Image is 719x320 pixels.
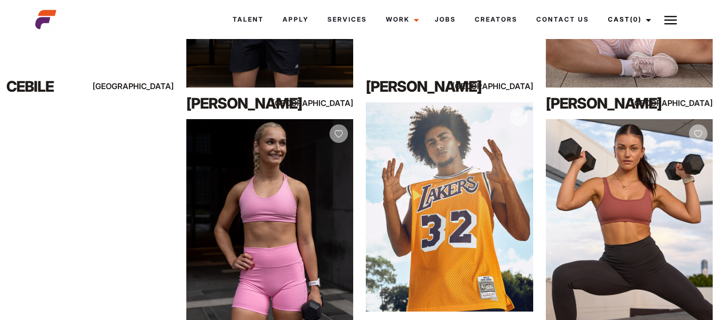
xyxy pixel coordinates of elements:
div: [GEOGRAPHIC_DATA] [123,80,173,93]
div: Cebile [6,76,107,97]
div: [GEOGRAPHIC_DATA] [303,96,353,110]
a: Jobs [425,5,465,34]
div: [PERSON_NAME] [366,76,466,97]
div: [GEOGRAPHIC_DATA] [483,80,533,93]
div: [PERSON_NAME] [186,93,287,114]
div: [GEOGRAPHIC_DATA] [663,96,713,110]
a: Services [318,5,376,34]
a: Contact Us [527,5,598,34]
a: Apply [273,5,318,34]
a: Creators [465,5,527,34]
img: cropped-aefm-brand-fav-22-square.png [35,9,56,30]
a: Talent [223,5,273,34]
a: Work [376,5,425,34]
a: Cast(0) [598,5,657,34]
div: [PERSON_NAME] [546,93,646,114]
img: Burger icon [664,14,677,26]
span: (0) [630,15,642,23]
